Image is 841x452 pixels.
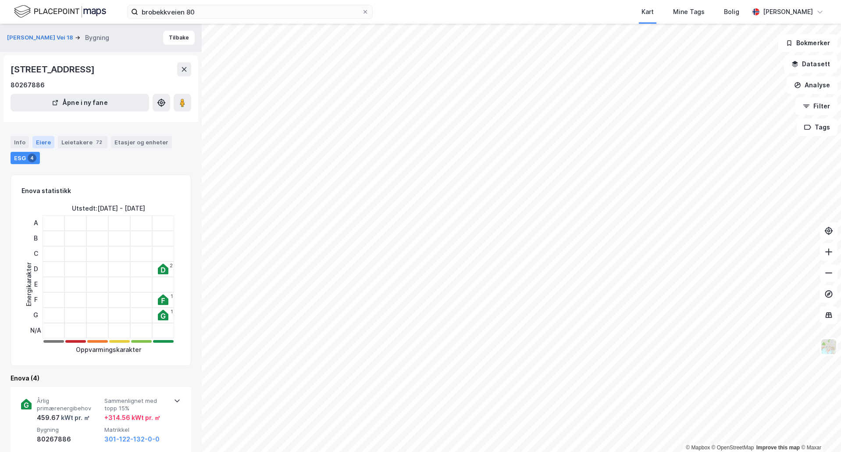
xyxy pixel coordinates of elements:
div: Bygning [85,32,109,43]
button: Filter [795,97,837,115]
div: ESG [11,152,40,164]
div: Mine Tags [673,7,705,17]
div: C [30,246,41,262]
div: G [30,308,41,323]
div: Leietakere [58,136,107,148]
div: kWt pr. ㎡ [60,413,90,423]
div: Kart [641,7,654,17]
div: Energikarakter [24,262,34,306]
a: Improve this map [756,445,800,451]
div: Oppvarmingskarakter [76,344,141,355]
input: Søk på adresse, matrikkel, gårdeiere, leietakere eller personer [138,5,362,18]
button: Analyse [787,76,837,94]
button: Datasett [784,55,837,73]
div: 459.67 [37,413,90,423]
div: 2 [170,263,173,268]
div: F [30,292,41,308]
div: Eiere [32,136,54,148]
div: Etasjer og enheter [114,138,168,146]
button: Tilbake [163,31,195,45]
a: OpenStreetMap [712,445,754,451]
div: 72 [94,138,104,147]
div: 1 [171,309,173,314]
span: Sammenlignet med topp 15% [104,397,168,413]
div: E [30,277,41,292]
div: D [30,262,41,277]
div: N/A [30,323,41,338]
button: Tags [797,118,837,136]
div: 1 [171,294,173,299]
span: Matrikkel [104,426,168,434]
span: Årlig primærenergibehov [37,397,101,413]
div: Info [11,136,29,148]
div: A [30,215,41,231]
div: [PERSON_NAME] [763,7,813,17]
button: Bokmerker [778,34,837,52]
img: logo.f888ab2527a4732fd821a326f86c7f29.svg [14,4,106,19]
div: [STREET_ADDRESS] [11,62,96,76]
span: Bygning [37,426,101,434]
img: Z [820,338,837,355]
div: Enova (4) [11,373,191,384]
div: Utstedt : [DATE] - [DATE] [72,203,145,214]
div: Enova statistikk [21,186,71,196]
a: Mapbox [686,445,710,451]
button: [PERSON_NAME] Vei 18 [7,33,75,42]
div: Kontrollprogram for chat [797,410,841,452]
div: + 314.56 kWt pr. ㎡ [104,413,160,423]
iframe: Chat Widget [797,410,841,452]
button: Åpne i ny fane [11,94,149,111]
div: Bolig [724,7,739,17]
div: 80267886 [37,434,101,445]
div: B [30,231,41,246]
div: 4 [28,154,36,162]
button: 301-122-132-0-0 [104,434,160,445]
div: 80267886 [11,80,45,90]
